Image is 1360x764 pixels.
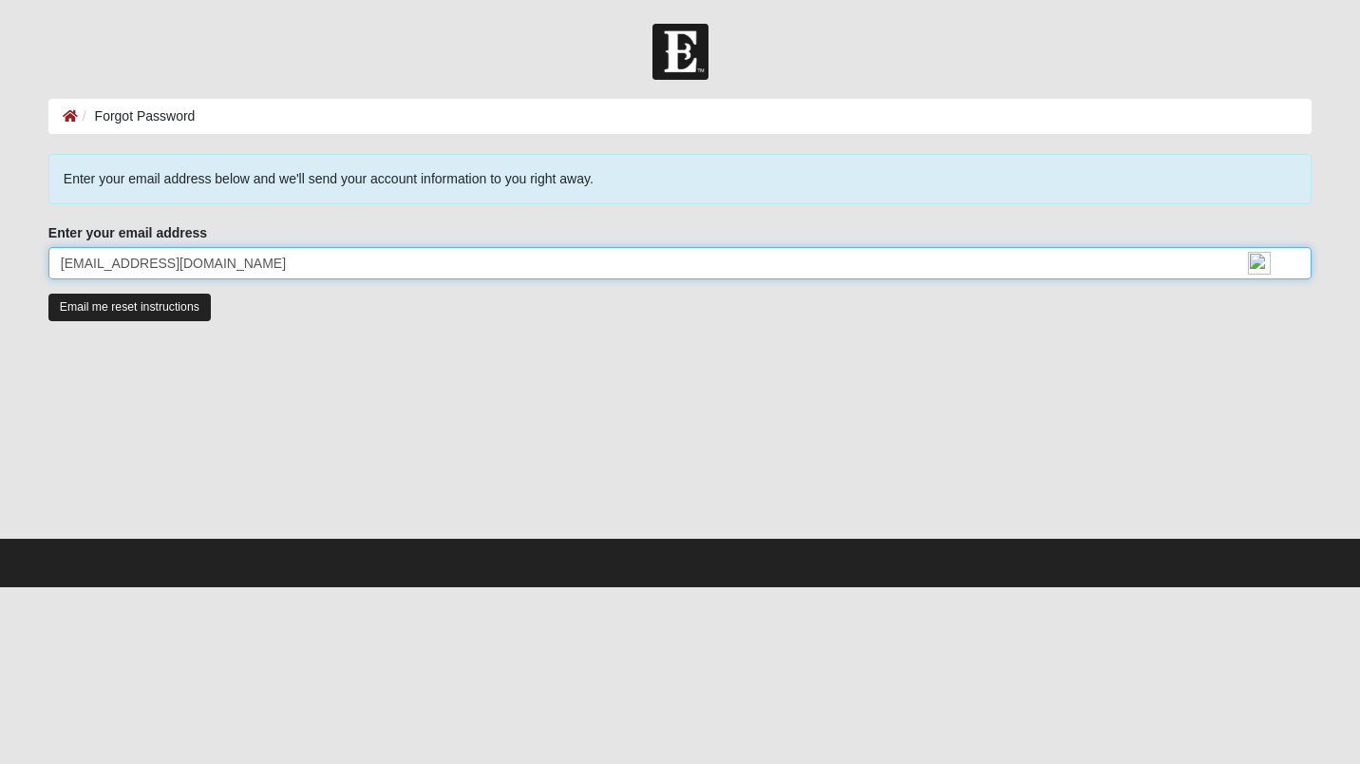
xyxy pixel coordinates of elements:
[1248,252,1271,275] img: npw-badge-icon-locked.svg
[48,154,1312,204] div: Enter your email address below and we'll send your account information to you right away.
[48,294,211,321] input: Email me reset instructions
[48,223,207,242] label: Enter your email address
[652,24,708,80] img: Church of Eleven22 Logo
[78,106,196,126] li: Forgot Password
